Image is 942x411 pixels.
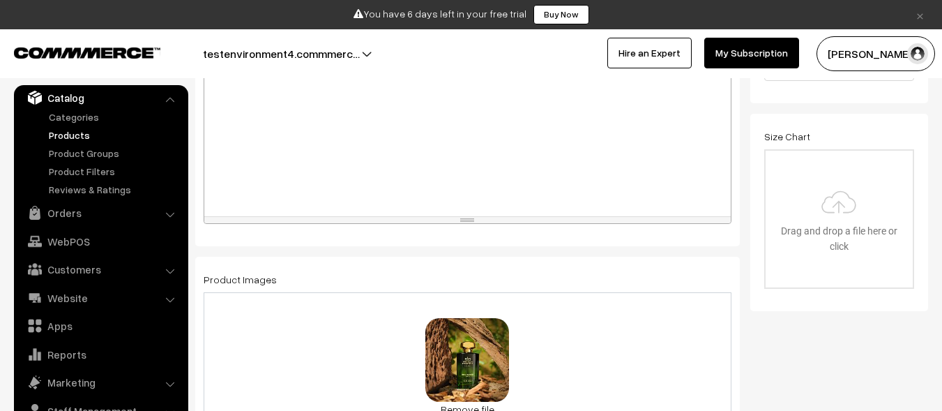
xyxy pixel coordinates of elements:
a: Product Groups [45,146,183,160]
a: Marketing [17,370,183,395]
a: COMMMERCE [14,43,136,60]
div: resize [204,217,731,223]
label: Size Chart [764,129,810,144]
a: Hire an Expert [607,38,692,68]
a: Reports [17,342,183,367]
a: × [911,6,929,23]
button: testenvironment4.commmerc… [154,36,409,71]
label: Product Images [204,272,277,287]
a: Buy Now [533,5,589,24]
a: Customers [17,257,183,282]
div: Test Product 1 Description [204,42,731,216]
a: Apps [17,313,183,338]
button: [PERSON_NAME] [816,36,935,71]
img: user [907,43,928,64]
a: Reviews & Ratings [45,182,183,197]
a: Product Filters [45,164,183,179]
div: You have 6 days left in your free trial [5,5,937,24]
a: WebPOS [17,229,183,254]
a: Products [45,128,183,142]
a: Orders [17,200,183,225]
img: COMMMERCE [14,47,160,58]
a: Categories [45,110,183,124]
a: Catalog [17,85,183,110]
a: My Subscription [704,38,799,68]
a: Website [17,285,183,311]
